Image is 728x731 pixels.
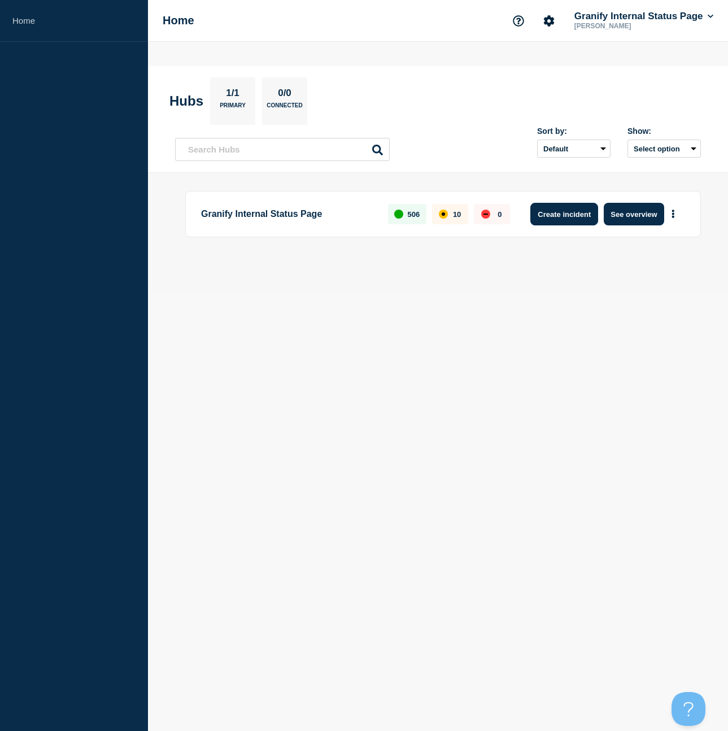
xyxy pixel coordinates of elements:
[274,88,296,102] p: 0/0
[201,203,375,225] p: Granify Internal Status Page
[537,140,611,158] select: Sort by
[572,11,716,22] button: Granify Internal Status Page
[572,22,690,30] p: [PERSON_NAME]
[672,692,705,726] iframe: Help Scout Beacon - Open
[507,9,530,33] button: Support
[498,210,502,219] p: 0
[169,93,203,109] h2: Hubs
[481,210,490,219] div: down
[453,210,461,219] p: 10
[530,203,598,225] button: Create incident
[537,127,611,136] div: Sort by:
[222,88,244,102] p: 1/1
[175,138,390,161] input: Search Hubs
[267,102,302,114] p: Connected
[627,140,701,158] button: Select option
[537,9,561,33] button: Account settings
[666,204,681,225] button: More actions
[394,210,403,219] div: up
[439,210,448,219] div: affected
[604,203,664,225] button: See overview
[627,127,701,136] div: Show:
[220,102,246,114] p: Primary
[163,14,194,27] h1: Home
[408,210,420,219] p: 506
